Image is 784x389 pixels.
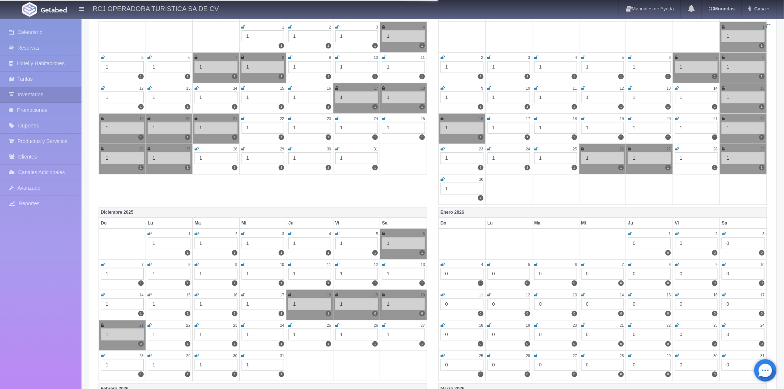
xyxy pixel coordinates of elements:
[372,134,378,140] label: 1
[526,86,530,90] small: 10
[722,298,765,310] div: 0
[581,359,624,371] div: 0
[195,329,237,340] div: 1
[138,311,144,316] label: 1
[525,104,530,110] label: 1
[667,117,671,121] small: 20
[618,280,624,286] label: 0
[382,30,425,42] div: 1
[138,74,144,79] label: 1
[572,104,577,110] label: 1
[376,25,378,29] small: 3
[712,250,718,256] label: 0
[712,134,718,140] label: 1
[288,152,331,164] div: 1
[279,280,284,286] label: 1
[665,165,671,170] label: 1
[441,329,484,340] div: 0
[441,122,484,134] div: 1
[372,74,378,79] label: 1
[665,104,671,110] label: 1
[534,92,577,103] div: 1
[488,298,531,310] div: 0
[279,250,284,256] label: 1
[233,147,237,151] small: 28
[618,165,624,170] label: 1
[488,61,531,73] div: 1
[242,298,285,310] div: 1
[628,61,671,73] div: 1
[279,104,284,110] label: 1
[138,134,144,140] label: 1
[714,86,718,90] small: 14
[669,56,671,60] small: 6
[581,61,624,73] div: 1
[142,56,144,60] small: 5
[488,152,531,164] div: 1
[419,104,425,110] label: 1
[528,56,530,60] small: 3
[185,165,190,170] label: 1
[712,280,718,286] label: 0
[138,341,144,347] label: 0
[481,56,484,60] small: 2
[722,152,765,164] div: 1
[232,165,237,170] label: 1
[667,86,671,90] small: 13
[441,61,484,73] div: 1
[622,56,624,60] small: 5
[441,92,484,103] div: 1
[759,250,765,256] label: 0
[675,61,718,73] div: 1
[526,117,530,121] small: 17
[478,165,484,170] label: 1
[759,280,765,286] label: 0
[279,74,284,79] label: 1
[335,30,378,42] div: 1
[488,122,531,134] div: 1
[374,56,378,60] small: 10
[478,311,484,316] label: 0
[195,61,237,73] div: 1
[421,117,425,121] small: 25
[628,298,671,310] div: 0
[478,195,484,201] label: 1
[242,359,285,371] div: 1
[675,329,718,340] div: 0
[759,74,765,79] label: 1
[618,74,624,79] label: 1
[186,117,190,121] small: 20
[525,372,530,377] label: 0
[372,311,378,316] label: 0
[441,152,484,164] div: 1
[335,92,378,103] div: 1
[665,134,671,140] label: 1
[148,61,191,73] div: 1
[478,341,484,347] label: 0
[534,298,577,310] div: 0
[665,74,671,79] label: 1
[628,92,671,103] div: 1
[478,74,484,79] label: 1
[761,86,765,90] small: 15
[573,86,577,90] small: 11
[665,280,671,286] label: 0
[279,311,284,316] label: 1
[478,134,484,140] label: 1
[618,311,624,316] label: 0
[620,86,624,90] small: 12
[572,341,577,347] label: 0
[525,165,530,170] label: 1
[419,74,425,79] label: 1
[242,237,285,249] div: 1
[572,372,577,377] label: 0
[232,74,237,79] label: 1
[101,61,144,73] div: 1
[534,359,577,371] div: 0
[280,86,284,90] small: 15
[759,104,765,110] label: 1
[242,329,285,340] div: 1
[279,341,284,347] label: 1
[665,341,671,347] label: 0
[148,329,191,340] div: 1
